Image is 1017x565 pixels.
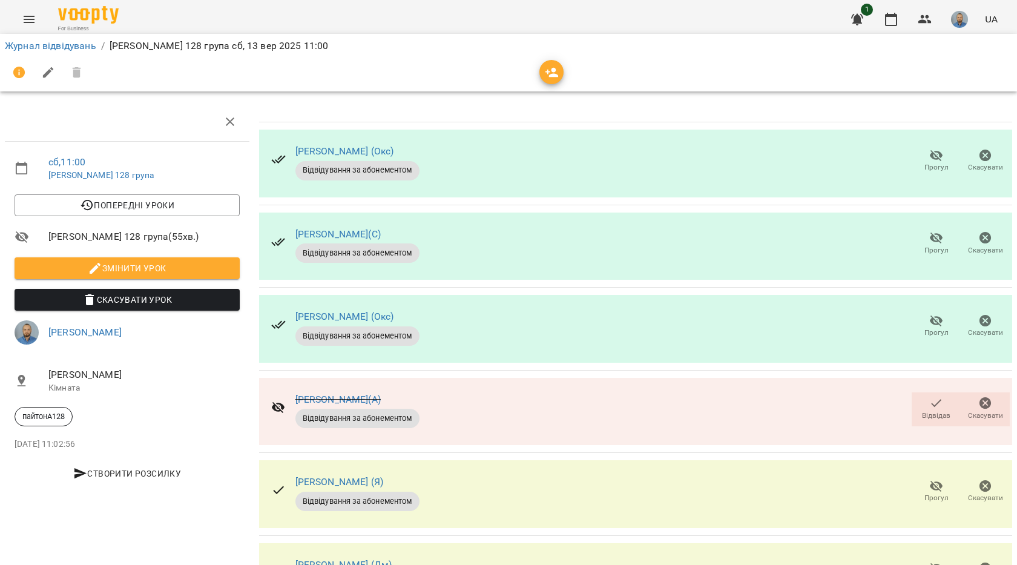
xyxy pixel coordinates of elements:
[15,320,39,345] img: 2a5fecbf94ce3b4251e242cbcf70f9d8.jpg
[968,162,1003,173] span: Скасувати
[19,466,235,481] span: Створити розсилку
[58,6,119,24] img: Voopty Logo
[48,170,154,180] a: [PERSON_NAME] 128 група
[295,394,381,405] a: [PERSON_NAME](А)
[5,39,1012,53] nav: breadcrumb
[15,194,240,216] button: Попередні уроки
[968,493,1003,503] span: Скасувати
[24,261,230,276] span: Змінити урок
[980,8,1002,30] button: UA
[5,40,96,51] a: Журнал відвідувань
[912,309,961,343] button: Прогул
[48,326,122,338] a: [PERSON_NAME]
[58,25,119,33] span: For Business
[968,245,1003,256] span: Скасувати
[924,328,949,338] span: Прогул
[15,5,44,34] button: Menu
[15,411,72,422] span: пайтонА128
[24,292,230,307] span: Скасувати Урок
[295,331,420,342] span: Відвідування за абонементом
[15,407,73,426] div: пайтонА128
[295,145,394,157] a: [PERSON_NAME] (Окс)
[295,248,420,259] span: Відвідування за абонементом
[295,228,381,240] a: [PERSON_NAME](С)
[48,368,240,382] span: [PERSON_NAME]
[961,309,1010,343] button: Скасувати
[48,230,240,244] span: [PERSON_NAME] 128 група ( 55 хв. )
[15,438,240,451] p: [DATE] 11:02:56
[961,392,1010,426] button: Скасувати
[968,328,1003,338] span: Скасувати
[912,475,961,509] button: Прогул
[48,156,85,168] a: сб , 11:00
[24,198,230,213] span: Попередні уроки
[912,226,961,260] button: Прогул
[912,392,961,426] button: Відвідав
[924,245,949,256] span: Прогул
[101,39,105,53] li: /
[295,165,420,176] span: Відвідування за абонементом
[961,475,1010,509] button: Скасувати
[961,144,1010,178] button: Скасувати
[912,144,961,178] button: Прогул
[15,257,240,279] button: Змінити урок
[922,411,950,421] span: Відвідав
[968,411,1003,421] span: Скасувати
[295,311,394,322] a: [PERSON_NAME] (Окс)
[985,13,998,25] span: UA
[961,226,1010,260] button: Скасувати
[924,493,949,503] span: Прогул
[15,289,240,311] button: Скасувати Урок
[295,413,420,424] span: Відвідування за абонементом
[861,4,873,16] span: 1
[295,496,420,507] span: Відвідування за абонементом
[295,476,384,487] a: [PERSON_NAME] (Я)
[924,162,949,173] span: Прогул
[951,11,968,28] img: 2a5fecbf94ce3b4251e242cbcf70f9d8.jpg
[110,39,329,53] p: [PERSON_NAME] 128 група сб, 13 вер 2025 11:00
[48,382,240,394] p: Кімната
[15,463,240,484] button: Створити розсилку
